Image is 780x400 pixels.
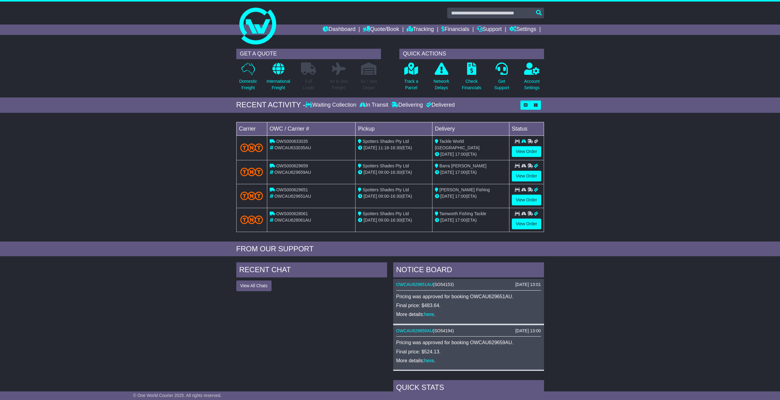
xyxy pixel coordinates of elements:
[396,294,541,299] p: Pricing was approved for booking OWCAU629651AU.
[267,122,356,135] td: OWC / Carrier #
[363,211,409,216] span: Spotters Shades Pty Ltd
[515,328,541,333] div: [DATE] 13:00
[509,25,536,35] a: Settings
[276,139,308,144] span: OWS000633035
[236,101,306,109] div: RECENT ACTIVITY -
[441,25,469,35] a: Financials
[274,145,311,150] span: OWCAU633035AU
[323,25,356,35] a: Dashboard
[462,78,481,91] p: Check Financials
[363,187,409,192] span: Spotters Shades Pty Ltd
[274,170,311,175] span: OWCAU629659AU
[494,78,509,91] p: Get Support
[356,122,432,135] td: Pickup
[434,328,452,333] span: SO54194
[301,78,316,91] p: Full Loads
[240,215,263,224] img: TNT_Domestic.png
[440,194,454,199] span: [DATE]
[455,194,466,199] span: 17:00
[378,218,389,223] span: 09:00
[276,163,308,168] span: OWS000629659
[455,170,466,175] span: 17:00
[361,78,377,91] p: Air / Sea Depot
[435,217,507,223] div: (ETA)
[363,218,377,223] span: [DATE]
[439,211,486,216] span: Tamworth Fishing Tackle
[240,168,263,176] img: TNT_Domestic.png
[432,122,509,135] td: Delivery
[390,102,424,109] div: Delivering
[305,102,358,109] div: Waiting Collection
[399,49,544,59] div: QUICK ACTIONS
[363,170,377,175] span: [DATE]
[424,312,434,317] a: here
[509,122,544,135] td: Status
[424,358,434,363] a: here
[236,280,272,291] button: View All Chats
[396,328,433,333] a: OWCAU629659AU
[439,187,490,192] span: [PERSON_NAME] Fishing
[358,169,430,176] div: - (ETA)
[363,163,409,168] span: Spotters Shades Pty Ltd
[390,194,401,199] span: 16:30
[266,62,291,94] a: InternationalFreight
[455,152,466,157] span: 17:00
[358,193,430,200] div: - (ETA)
[524,62,540,94] a: AccountSettings
[274,194,311,199] span: OWCAU629651AU
[433,78,449,91] p: Network Delays
[396,349,541,355] p: Final price: $524.13.
[440,152,454,157] span: [DATE]
[396,282,433,287] a: OWCAU629651AU
[358,102,390,109] div: In Transit
[378,194,389,199] span: 09:00
[434,282,452,287] span: SO54153
[515,282,541,287] div: [DATE] 13:01
[433,62,449,94] a: NetworkDelays
[330,78,348,91] p: Air & Sea Freight
[133,393,222,398] span: © One World Courier 2025. All rights reserved.
[390,218,401,223] span: 16:30
[512,146,541,157] a: View Order
[396,328,541,333] div: ( )
[358,145,430,151] div: - (ETA)
[236,49,381,59] div: GET A QUOTE
[424,102,455,109] div: Delivered
[276,187,308,192] span: OWS000629651
[393,262,544,279] div: NOTICE BOARD
[404,78,418,91] p: Track a Parcel
[404,62,419,94] a: Track aParcel
[435,169,507,176] div: (ETA)
[435,151,507,158] div: (ETA)
[435,193,507,200] div: (ETA)
[240,143,263,152] img: TNT_Domestic.png
[378,145,389,150] span: 11:18
[462,62,481,94] a: CheckFinancials
[239,62,257,94] a: DomesticFreight
[494,62,509,94] a: GetSupport
[274,218,311,223] span: OWCAU628061AU
[439,163,486,168] span: Barra [PERSON_NAME]
[396,340,541,345] p: Pricing was approved for booking OWCAU629659AU.
[393,380,544,397] div: Quick Stats
[390,145,401,150] span: 16:30
[267,78,290,91] p: International Freight
[363,25,399,35] a: Quote/Book
[512,219,541,229] a: View Order
[363,194,377,199] span: [DATE]
[440,170,454,175] span: [DATE]
[435,139,480,150] span: Tackle World [GEOGRAPHIC_DATA]
[276,211,308,216] span: OWS000628061
[363,145,377,150] span: [DATE]
[363,139,409,144] span: Spotters Shades Pty Ltd
[396,303,541,308] p: Final price: $483.64.
[512,195,541,205] a: View Order
[455,218,466,223] span: 17:00
[524,78,540,91] p: Account Settings
[390,170,401,175] span: 16:30
[407,25,434,35] a: Tracking
[396,358,541,364] p: More details: .
[240,192,263,200] img: TNT_Domestic.png
[440,218,454,223] span: [DATE]
[239,78,257,91] p: Domestic Freight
